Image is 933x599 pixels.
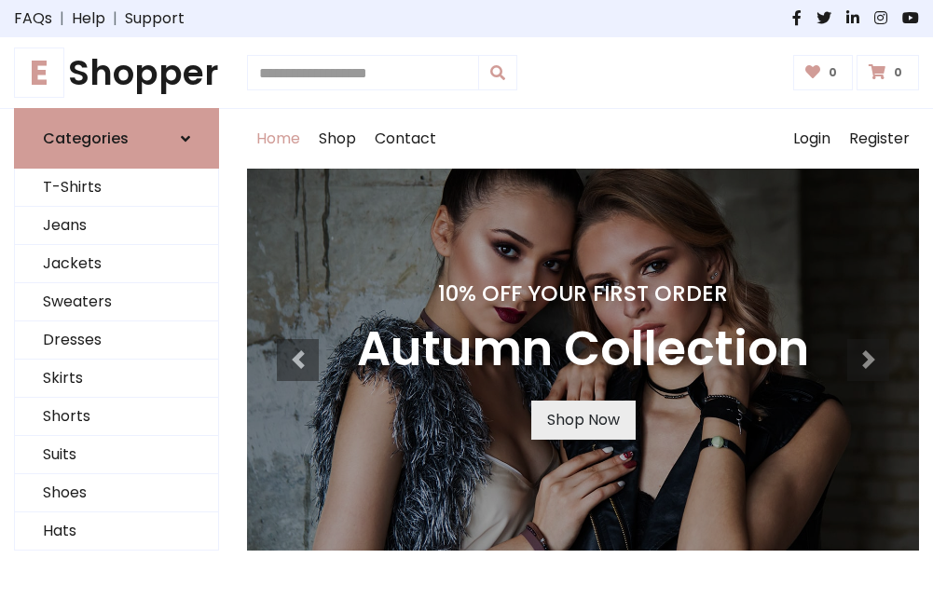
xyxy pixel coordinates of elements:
a: FAQs [14,7,52,30]
a: Dresses [15,321,218,360]
a: Shop Now [531,401,636,440]
a: Jeans [15,207,218,245]
span: 0 [889,64,907,81]
a: Support [125,7,185,30]
span: | [52,7,72,30]
a: Shorts [15,398,218,436]
a: Skirts [15,360,218,398]
a: 0 [793,55,854,90]
h1: Shopper [14,52,219,93]
a: Login [784,109,840,169]
a: Shoes [15,474,218,512]
a: Hats [15,512,218,551]
span: | [105,7,125,30]
a: Jackets [15,245,218,283]
h3: Autumn Collection [357,321,809,378]
a: Sweaters [15,283,218,321]
a: EShopper [14,52,219,93]
a: Help [72,7,105,30]
h6: Categories [43,129,129,147]
a: Suits [15,436,218,474]
h4: 10% Off Your First Order [357,280,809,306]
span: E [14,48,64,98]
a: 0 [857,55,919,90]
a: Shop [309,109,365,169]
a: Home [247,109,309,169]
a: Contact [365,109,446,169]
span: 0 [824,64,842,81]
a: Register [840,109,919,169]
a: Categories [14,108,219,169]
a: T-Shirts [15,169,218,207]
